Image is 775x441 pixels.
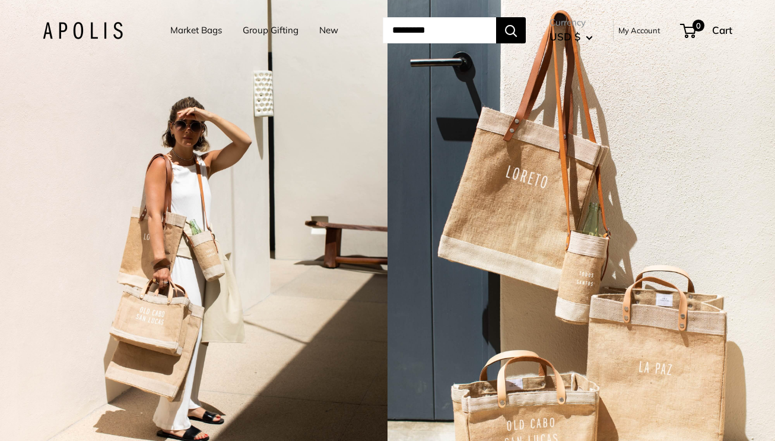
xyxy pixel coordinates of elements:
[243,22,298,39] a: Group Gifting
[712,24,732,36] span: Cart
[496,17,526,43] button: Search
[618,23,660,37] a: My Account
[550,14,593,31] span: Currency
[550,27,593,46] button: USD $
[43,22,123,39] img: Apolis
[693,20,704,31] span: 0
[319,22,338,39] a: New
[681,21,732,40] a: 0 Cart
[383,17,496,43] input: Search...
[550,30,580,43] span: USD $
[170,22,222,39] a: Market Bags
